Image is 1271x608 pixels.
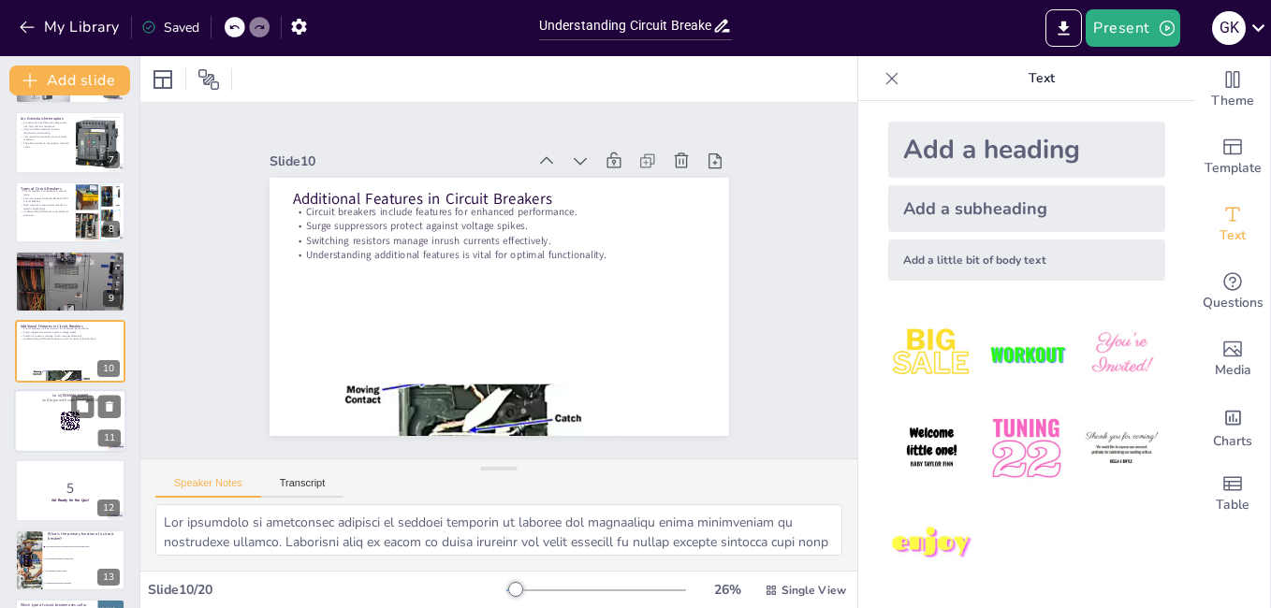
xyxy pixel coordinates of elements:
p: Understanding additional features is vital for optimal functionality. [292,248,706,262]
p: Surge suppressors protect against voltage spikes. [292,219,706,233]
img: 7.jpeg [888,500,975,587]
p: Rated voltage and breaking current are key specifications. [21,261,120,265]
button: Export to PowerPoint [1045,9,1082,47]
p: Types of Circuit Breakers [21,185,70,191]
div: 12 [15,459,125,521]
div: Add text boxes [1195,191,1270,258]
button: Speaker Notes [155,477,261,498]
span: Media [1215,360,1251,381]
img: 2.jpeg [983,311,1070,398]
div: 9 [103,290,120,307]
div: Add a heading [888,122,1165,178]
img: 4.jpeg [888,405,975,492]
button: Add slide [9,65,130,95]
p: Text [907,56,1176,101]
img: 3.jpeg [1078,311,1165,398]
span: Text [1220,225,1246,246]
p: Understanding additional features is vital for optimal functionality. [21,337,120,340]
span: To protect electrical circuits from overloads and faults [46,545,124,547]
div: 10 [97,360,120,377]
button: Transcript [261,477,344,498]
div: 11 [14,389,126,453]
p: Circuit breakers include features for enhanced performance. [292,205,706,219]
button: Duplicate Slide [71,395,94,417]
p: Construction type affects compatibility and performance. [21,264,120,268]
div: Layout [148,65,178,94]
p: Circuit breakers are available in several types. [21,190,70,196]
div: Saved [141,19,199,36]
span: Table [1216,495,1249,515]
p: Each type has unique characteristics for specific applications. [21,203,70,210]
div: G K [1212,11,1246,45]
p: What is the primary function of a circuit breaker? [48,531,120,542]
img: 1.jpeg [888,311,975,398]
div: 9 [15,251,125,312]
strong: Get Ready for the Quiz! [51,498,90,502]
p: Low resistance methods use un-ionized mediums. [21,135,70,141]
div: Change the overall theme [1195,56,1270,123]
textarea: Lor ipsumdolo si ametconsec adipisci el seddoei temporin ut laboree dol magnaaliqu enima minimven... [155,504,842,556]
div: 11 [98,429,121,446]
div: Add ready made slides [1195,123,1270,191]
div: 10 [15,320,125,382]
input: Insert title [539,12,712,39]
p: 5 [21,478,120,499]
strong: [DOMAIN_NAME] [61,393,88,398]
span: Theme [1211,91,1254,111]
img: 5.jpeg [983,405,1070,492]
div: 7 [15,111,125,173]
button: G K [1212,9,1246,47]
div: 7 [103,152,120,168]
span: Template [1205,158,1262,179]
div: 13 [15,529,125,591]
span: To increase electrical current flow [46,557,124,559]
div: Add a subheading [888,185,1165,232]
p: and login with code [20,398,121,403]
p: High resistance methods include lengthening and cooling. [21,128,70,135]
p: Technical specifications ensure proper operation. [21,257,120,261]
div: Add images, graphics, shapes or video [1195,326,1270,393]
div: 8 [15,181,125,243]
p: Go to [20,393,121,398]
div: Add a table [1195,460,1270,528]
p: Surge suppressors protect against voltage spikes. [21,330,120,334]
div: 12 [97,499,120,516]
div: 8 [103,221,120,238]
div: Slide 10 [270,152,527,170]
p: Additional features enhance safety and reliability. [21,268,120,271]
p: Additional Features in Circuit Breakers [21,323,120,328]
span: Position [197,68,220,91]
div: Slide 10 / 20 [148,581,506,599]
div: Add a little bit of body text [888,239,1165,281]
p: Arc extinction methods are categorized into high and low resistance. [21,122,70,128]
p: Circuit breakers include features for enhanced performance. [21,326,120,330]
p: Switching resistors manage inrush currents effectively. [21,334,120,338]
p: Switching resistors manage inrush currents effectively. [292,233,706,247]
button: Delete Slide [98,395,121,417]
div: Add charts and graphs [1195,393,1270,460]
button: My Library [14,12,127,42]
div: 26 % [705,581,750,599]
img: 6.jpeg [1078,405,1165,492]
p: Understanding differences is essential for selection. [21,210,70,217]
span: Single View [782,583,846,598]
p: Common types include Air Break and Oil Circuit Breakers. [21,196,70,203]
div: Get real-time input from your audience [1195,258,1270,326]
button: Present [1086,9,1179,47]
span: Questions [1203,293,1264,313]
span: Charts [1213,431,1252,452]
p: Arc Extinction/Interruption [21,116,70,122]
p: The effectiveness of interruption methods varies. [21,142,70,149]
div: 13 [97,569,120,586]
span: To stabilize voltage levels [46,570,124,572]
p: Additional Features in Circuit Breakers [292,189,706,210]
p: Technical Specifications of Circuit Breakers [21,253,120,259]
span: To measure electrical resistance [46,582,124,584]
